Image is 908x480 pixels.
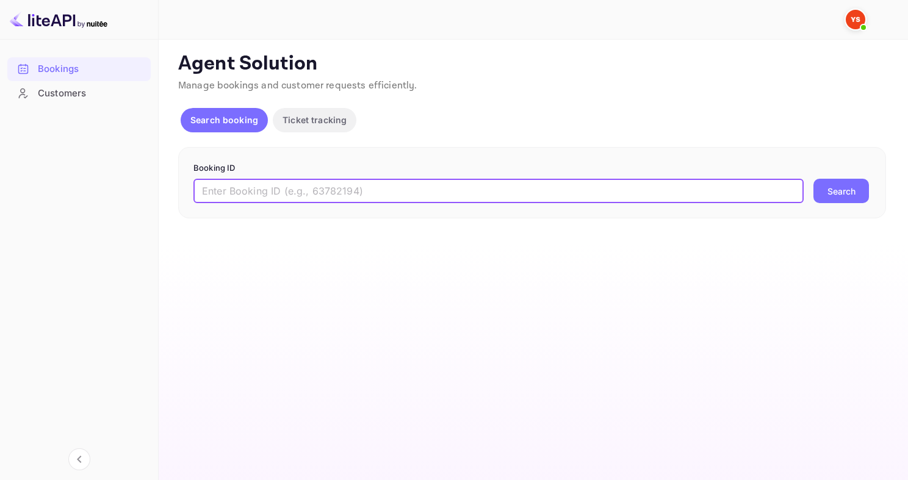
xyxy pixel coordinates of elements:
[813,179,869,203] button: Search
[38,62,145,76] div: Bookings
[7,57,151,81] div: Bookings
[846,10,865,29] img: Yandex Support
[7,82,151,106] div: Customers
[7,57,151,80] a: Bookings
[283,113,347,126] p: Ticket tracking
[178,79,417,92] span: Manage bookings and customer requests efficiently.
[38,87,145,101] div: Customers
[7,82,151,104] a: Customers
[193,162,871,174] p: Booking ID
[10,10,107,29] img: LiteAPI logo
[68,448,90,470] button: Collapse navigation
[178,52,886,76] p: Agent Solution
[190,113,258,126] p: Search booking
[193,179,804,203] input: Enter Booking ID (e.g., 63782194)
